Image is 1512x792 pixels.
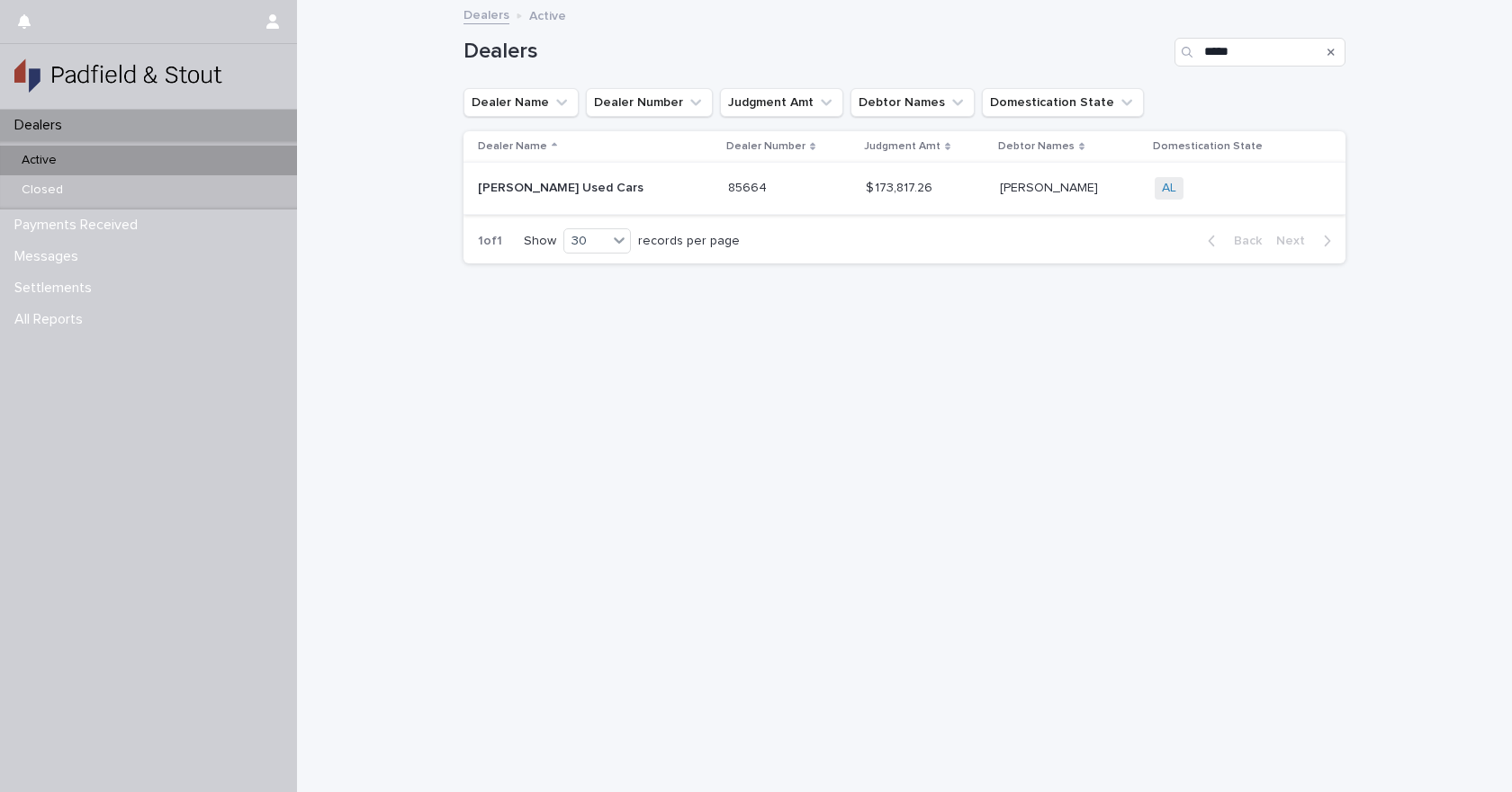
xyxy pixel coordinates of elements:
p: Active [529,4,566,24]
p: Dealers [7,117,76,134]
p: Domestication State [1153,137,1263,156]
button: Dealer Name [463,88,579,117]
button: Dealer Number [586,88,713,117]
button: Back [1193,233,1269,249]
p: 1 of 1 [463,219,517,263]
p: Payments Received [7,217,152,234]
img: gSPaZaQw2XYDTaYHK8uQ [14,58,222,94]
p: Show [524,234,556,249]
p: Dealer Name [478,137,547,156]
input: Search [1174,38,1345,67]
p: $ 173,817.26 [866,177,936,196]
span: Back [1223,235,1262,247]
p: Active [7,153,71,168]
p: Dealer Number [726,137,805,156]
a: AL [1162,181,1176,196]
p: records per page [638,234,740,249]
p: Settlements [7,280,106,297]
button: Next [1269,233,1345,249]
button: Domestication State [982,88,1144,117]
a: Dealers [463,4,509,24]
span: Next [1276,235,1316,247]
p: Closed [7,182,77,198]
div: 30 [564,232,607,251]
button: Judgment Amt [720,88,843,117]
p: Messages [7,248,93,265]
p: All Reports [7,311,97,328]
p: Debtor Names [998,137,1075,156]
p: Judgment Amt [864,137,940,156]
p: [PERSON_NAME] Used Cars [478,177,647,196]
h1: Dealers [463,39,1167,65]
p: 85664 [728,177,770,196]
p: [PERSON_NAME] [1000,177,1102,196]
button: Debtor Names [850,88,975,117]
tr: [PERSON_NAME] Used Cars[PERSON_NAME] Used Cars 8566485664 $ 173,817.26$ 173,817.26 [PERSON_NAME][... [463,163,1345,215]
